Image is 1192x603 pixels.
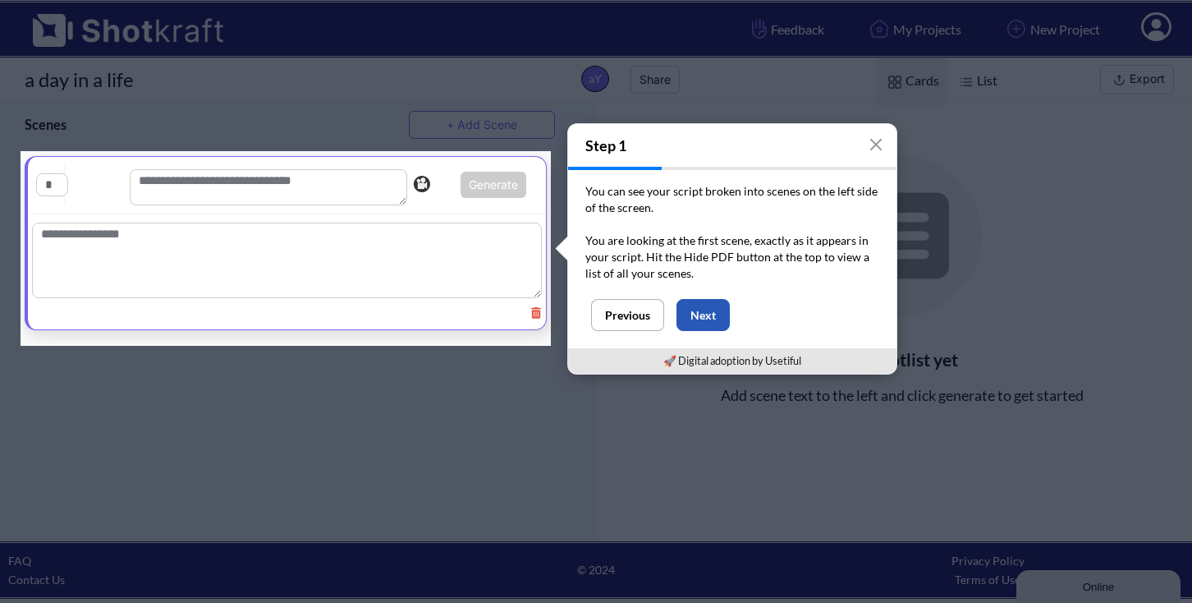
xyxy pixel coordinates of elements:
button: Next [676,299,730,331]
p: You are looking at the first scene, exactly as it appears in your script. Hit the Hide PDF button... [585,232,879,282]
img: Camera Icon [410,172,433,196]
h4: Step 1 [568,124,896,167]
p: You can see your script broken into scenes on the left side of the screen. [585,183,879,232]
div: Online [12,14,152,26]
button: Previous [591,299,664,331]
button: Generate [461,172,526,198]
a: 🚀 Digital adoption by Usetiful [663,354,801,367]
